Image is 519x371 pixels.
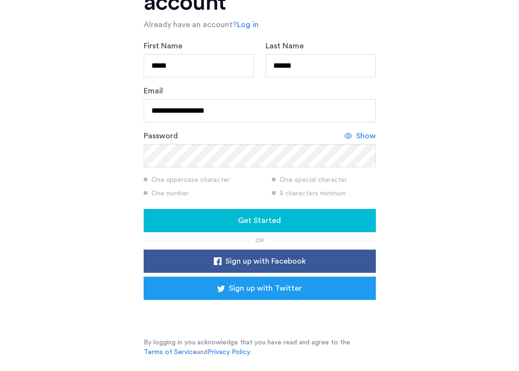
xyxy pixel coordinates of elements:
a: Log in [237,19,259,30]
div: One special character [272,175,376,185]
p: By logging in you acknowledge that you have read and agree to the and . [144,338,376,357]
label: Last Name [266,40,304,52]
div: One uppercase character [144,175,260,185]
div: 8 characters minimum [272,189,376,198]
span: Show [356,130,376,142]
span: Get Started [238,215,281,226]
label: Email [144,85,163,97]
span: Sign up with Facebook [225,255,306,267]
label: First Name [144,40,182,52]
a: Terms of Service [144,347,197,357]
button: button [144,209,376,232]
span: Sign up with Twitter [229,282,302,294]
label: Password [144,130,178,142]
span: Already have an account? [144,21,237,29]
button: button [144,250,376,273]
div: Sign in with Google. Opens in new tab [163,303,356,324]
span: or [255,237,264,243]
button: button [144,277,376,300]
a: Privacy Policy [208,347,250,357]
div: One number [144,189,260,198]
